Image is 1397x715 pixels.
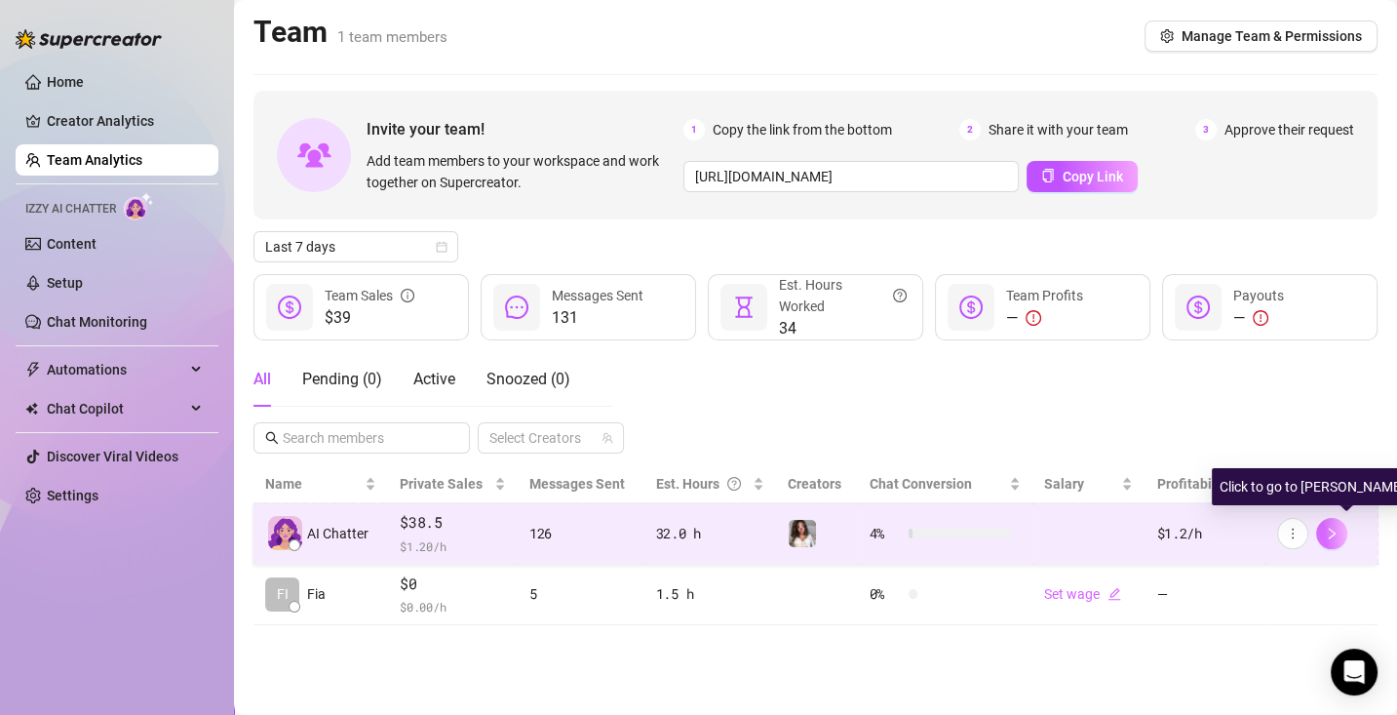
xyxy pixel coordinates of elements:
span: Izzy AI Chatter [25,200,116,218]
span: hourglass [732,296,756,319]
img: Chat Copilot [25,402,38,416]
span: Copy the link from the bottom [713,119,892,140]
span: $ 0.00 /h [400,597,506,616]
span: info-circle [401,285,414,306]
span: Add team members to your workspace and work together on Supercreator. [367,150,676,193]
span: Chat Conversion [870,476,972,492]
span: Payouts [1233,288,1284,303]
div: Team Sales [325,285,414,306]
img: logo-BBDzfeDw.svg [16,29,162,49]
span: question-circle [893,274,907,317]
span: Share it with your team [989,119,1128,140]
span: edit [1107,587,1121,601]
div: $1.2 /h [1156,523,1253,544]
span: Team Profits [1006,288,1083,303]
span: Snoozed ( 0 ) [486,370,570,388]
div: 1.5 h [656,583,764,605]
span: exclamation-circle [1026,310,1041,326]
span: Profitability [1156,476,1230,492]
span: question-circle [727,473,741,495]
div: Est. Hours [656,473,749,495]
img: izzy-ai-chatter-avatar-DDCN_rTZ.svg [268,516,302,550]
span: $0 [400,573,506,596]
span: thunderbolt [25,362,41,377]
span: Copy Link [1063,169,1123,184]
span: dollar-circle [278,296,301,319]
a: Discover Viral Videos [47,449,178,464]
span: $39 [325,306,414,330]
img: Fia [789,520,816,547]
a: Home [47,74,84,90]
span: calendar [436,241,447,253]
a: Settings [47,488,98,503]
a: Creator Analytics [47,105,203,137]
span: Approve their request [1224,119,1354,140]
div: — [1006,306,1083,330]
span: $38.5 [400,511,506,535]
span: Manage Team & Permissions [1182,28,1362,44]
span: 4 % [870,523,901,544]
div: 32.0 h [656,523,764,544]
span: dollar-circle [959,296,983,319]
div: Est. Hours Worked [779,274,907,317]
span: Private Sales [400,476,483,492]
a: Content [47,236,97,252]
span: Messages Sent [552,288,643,303]
input: Search members [283,427,443,449]
button: Manage Team & Permissions [1145,20,1378,52]
div: Open Intercom Messenger [1331,649,1378,695]
th: Creators [776,465,858,503]
span: Invite your team! [367,117,683,141]
span: $ 1.20 /h [400,536,506,556]
span: team [601,432,613,444]
span: more [1286,527,1300,540]
span: 2 [959,119,981,140]
span: 34 [779,317,907,340]
span: Chat Copilot [47,393,185,424]
span: dollar-circle [1186,296,1210,319]
td: — [1145,565,1264,626]
span: 0 % [870,583,901,605]
span: AI Chatter [307,523,369,544]
span: Messages Sent [529,476,625,492]
img: AI Chatter [124,192,154,220]
span: Fia [307,583,326,605]
th: Name [253,465,388,503]
span: FI [277,583,289,605]
span: exclamation-circle [1253,310,1268,326]
span: setting [1160,29,1174,43]
a: Setup [47,275,83,291]
span: message [505,296,528,319]
h2: Team [253,14,447,51]
span: 3 [1195,119,1217,140]
span: Last 7 days [265,232,446,261]
a: Chat Monitoring [47,314,147,330]
span: right [1325,527,1339,540]
a: Team Analytics [47,152,142,168]
span: 131 [552,306,643,330]
span: 1 [683,119,705,140]
div: Pending ( 0 ) [302,368,382,391]
span: search [265,431,279,445]
button: Copy Link [1027,161,1138,192]
div: 126 [529,523,633,544]
span: Automations [47,354,185,385]
span: 1 team members [337,28,447,46]
span: Active [413,370,455,388]
span: copy [1041,169,1055,182]
div: — [1233,306,1284,330]
span: Salary [1044,476,1084,492]
div: All [253,368,271,391]
span: Name [265,473,361,495]
div: 5 [529,583,633,605]
a: Set wageedit [1044,586,1121,602]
